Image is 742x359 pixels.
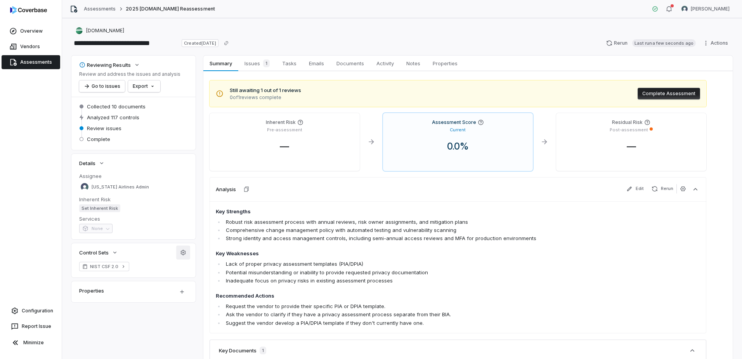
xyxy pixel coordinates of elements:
button: Report Issue [3,319,59,333]
span: Created [DATE] [182,39,218,47]
span: Documents [333,58,367,68]
li: Ask the vendor to clarify if they have a privacy assessment process separate from their BIA. [224,310,603,319]
li: Potential misunderstanding or inability to provide requested privacy documentation [224,268,603,277]
a: Overview [2,24,60,38]
button: Complete Assessment [638,88,700,99]
button: Copy link [219,36,233,50]
span: Collected 10 documents [87,103,146,110]
img: logo-D7KZi-bG.svg [10,6,47,14]
button: Control Sets [77,246,120,260]
a: Assessments [84,6,116,12]
a: NIST CSF 2.0 [79,262,129,271]
span: Complete [87,136,110,143]
li: Strong identity and access management controls, including semi-annual access reviews and MFA for ... [224,234,603,242]
dt: Inherent Risk [79,196,188,203]
a: Vendors [2,40,60,54]
span: 2025 [DOMAIN_NAME] Reassessment [126,6,215,12]
dt: Services [79,215,188,222]
img: Alaska Airlines Admin avatar [81,183,88,191]
p: Current [450,127,466,133]
span: Tasks [279,58,300,68]
button: Go to issues [79,80,125,92]
h4: Assessment Score [432,119,476,125]
span: Last run a few seconds ago [632,39,696,47]
span: Review issues [87,125,121,132]
span: — [621,141,642,152]
li: Lack of proper privacy assessment templates (PIA/DPIA) [224,260,603,268]
span: 1 [263,59,270,67]
a: Configuration [3,304,59,318]
button: Details [77,156,107,170]
span: 1 [260,347,266,354]
h4: Key Strengths [216,208,603,216]
button: Minimize [3,335,59,350]
button: Export [128,80,160,92]
span: Activity [373,58,397,68]
span: [US_STATE] Airlines Admin [92,184,149,190]
h3: Analysis [216,186,236,193]
span: Analyzed 117 controls [87,114,139,121]
button: https://island.io/[DOMAIN_NAME] [73,24,127,38]
span: Control Sets [79,249,109,256]
span: 0 of 1 reviews complete [230,94,301,101]
p: Pre-assessment [267,127,302,133]
button: Reviewing Results [77,58,142,72]
span: [PERSON_NAME] [691,6,730,12]
button: Raquel Wilson avatar[PERSON_NAME] [677,3,734,15]
a: Assessments [2,55,60,69]
button: RerunLast runa few seconds ago [602,37,700,49]
li: Request the vendor to provide their specific PIA or DPIA template. [224,302,603,310]
button: Actions [700,37,733,49]
h3: Key Documents [219,347,257,354]
button: Edit [623,184,647,193]
div: Reviewing Results [79,61,131,68]
img: Raquel Wilson avatar [681,6,688,12]
span: Still awaiting 1 out of 1 reviews [230,87,301,94]
span: Emails [306,58,327,68]
span: Set Inherent Risk [79,204,120,212]
p: Review and address the issues and analysis [79,71,180,77]
h4: Key Weaknesses [216,250,603,258]
h4: Recommended Actions [216,292,603,300]
span: — [274,141,295,152]
span: Notes [403,58,423,68]
li: Inadequate focus on privacy risks in existing assessment processes [224,277,603,285]
li: Suggest the vendor develop a PIA/DPIA template if they don't currently have one. [224,319,603,327]
li: Comprehensive change management policy with automated testing and vulnerability scanning [224,226,603,234]
h4: Inherent Risk [266,119,296,125]
dt: Assignee [79,173,188,179]
button: Rerun [648,184,676,193]
span: Summary [206,58,235,68]
li: Robust risk assessment process with annual reviews, risk owner assignments, and mitigation plans [224,218,603,226]
span: 0.0 % [441,141,475,152]
span: [DOMAIN_NAME] [86,28,124,34]
span: Properties [430,58,461,68]
p: Post-assessment [610,127,648,133]
span: Issues [241,58,273,69]
h4: Residual Risk [612,119,643,125]
span: NIST CSF 2.0 [90,263,118,270]
span: Details [79,160,95,167]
